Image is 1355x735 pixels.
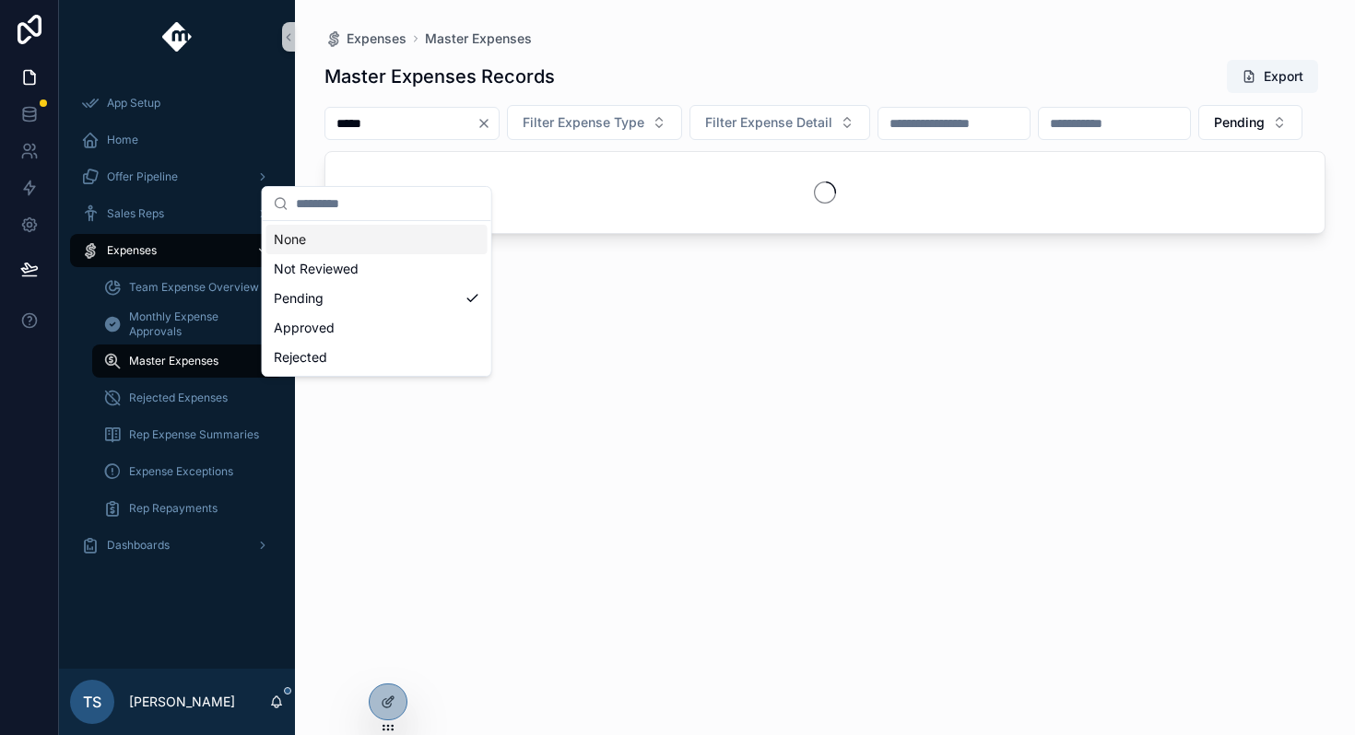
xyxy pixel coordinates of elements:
[107,169,178,184] span: Offer Pipeline
[92,455,284,488] a: Expense Exceptions
[107,538,170,553] span: Dashboards
[129,464,233,479] span: Expense Exceptions
[263,221,491,376] div: Suggestions
[266,313,488,343] div: Approved
[162,22,193,52] img: App logo
[129,280,259,295] span: Team Expense Overview
[129,354,218,368] span: Master Expenses
[129,309,265,339] span: Monthly Expense Approvals
[347,29,406,48] span: Expenses
[266,284,488,313] div: Pending
[129,391,228,405] span: Rejected Expenses
[70,529,284,562] a: Dashboards
[689,105,870,140] button: Select Button
[92,308,284,341] a: Monthly Expense Approvals
[107,133,138,147] span: Home
[70,87,284,120] a: App Setup
[107,96,160,111] span: App Setup
[1227,60,1318,93] button: Export
[107,206,164,221] span: Sales Reps
[107,243,157,258] span: Expenses
[1214,113,1265,132] span: Pending
[523,113,644,132] span: Filter Expense Type
[92,418,284,451] a: Rep Expense Summaries
[129,501,218,516] span: Rep Repayments
[425,29,532,48] a: Master Expenses
[70,160,284,193] a: Offer Pipeline
[507,105,682,140] button: Select Button
[59,74,295,586] div: scrollable content
[477,116,499,131] button: Clear
[70,123,284,157] a: Home
[266,225,488,254] div: None
[70,234,284,267] a: Expenses
[266,254,488,284] div: Not Reviewed
[324,29,406,48] a: Expenses
[92,344,284,378] a: Master Expenses
[83,691,101,713] span: TS
[92,381,284,414] a: Rejected Expenses
[92,492,284,525] a: Rep Repayments
[129,427,259,442] span: Rep Expense Summaries
[70,197,284,230] a: Sales Reps
[129,693,235,711] p: [PERSON_NAME]
[266,343,488,372] div: Rejected
[92,271,284,304] a: Team Expense Overview
[324,64,555,89] h1: Master Expenses Records
[705,113,832,132] span: Filter Expense Detail
[1198,105,1302,140] button: Select Button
